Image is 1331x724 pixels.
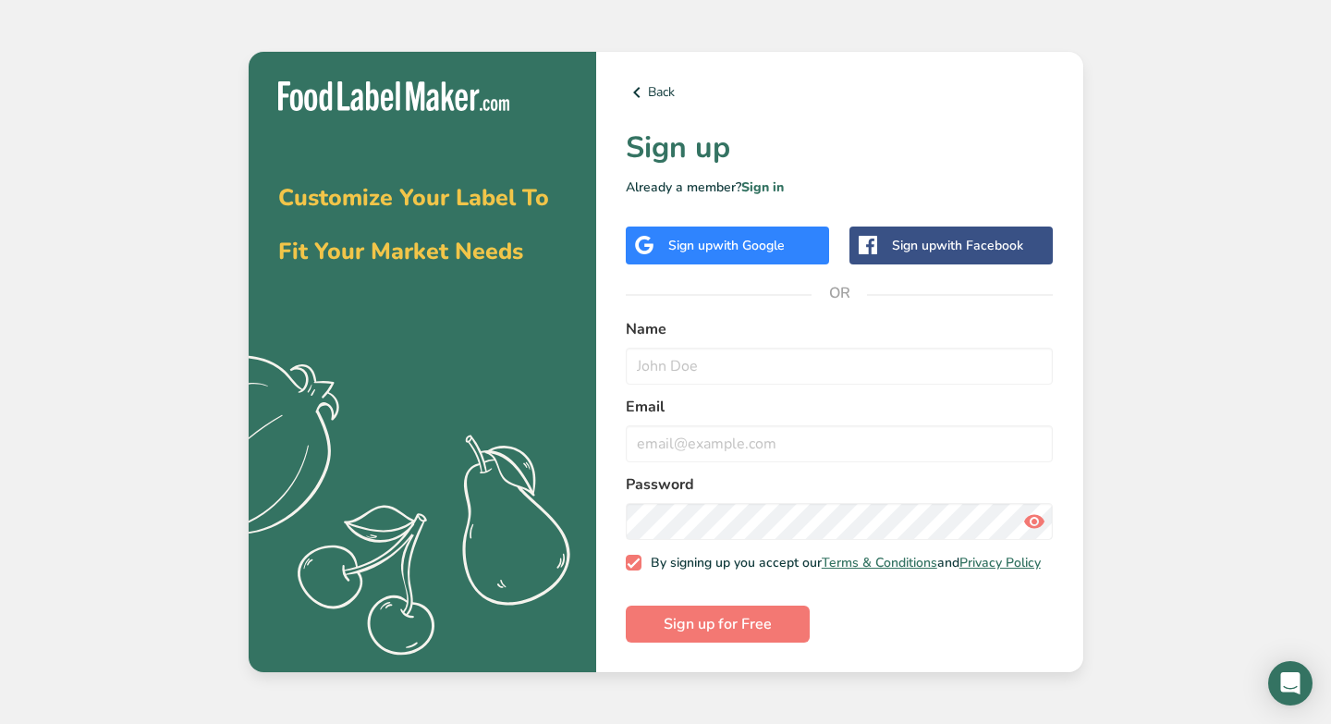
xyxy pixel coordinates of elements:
[626,396,1054,418] label: Email
[626,318,1054,340] label: Name
[626,126,1054,170] h1: Sign up
[626,425,1054,462] input: email@example.com
[626,81,1054,104] a: Back
[278,81,509,112] img: Food Label Maker
[741,178,784,196] a: Sign in
[713,237,785,254] span: with Google
[668,236,785,255] div: Sign up
[959,554,1041,571] a: Privacy Policy
[626,606,810,643] button: Sign up for Free
[812,265,867,321] span: OR
[626,178,1054,197] p: Already a member?
[641,555,1041,571] span: By signing up you accept our and
[664,613,772,635] span: Sign up for Free
[822,554,937,571] a: Terms & Conditions
[278,182,549,267] span: Customize Your Label To Fit Your Market Needs
[1268,661,1313,706] div: Open Intercom Messenger
[626,348,1054,385] input: John Doe
[892,236,1023,255] div: Sign up
[936,237,1023,254] span: with Facebook
[626,473,1054,496] label: Password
